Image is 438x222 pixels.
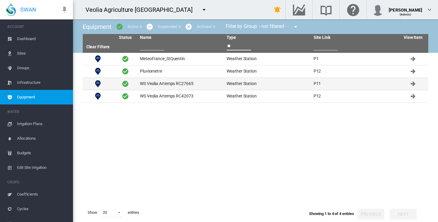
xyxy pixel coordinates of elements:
span: Active [122,55,129,63]
div: Active: 4 [127,24,142,29]
td: Weather Station [224,53,311,65]
td: MeteoFrance_StQuentin [137,53,224,65]
td: Weather Station [224,78,311,90]
button: Click to go to equipment [407,78,419,90]
md-icon: Click to go to equipment [409,55,417,63]
span: Coefficients [17,187,68,202]
th: View Item [398,34,428,41]
div: 20 [103,210,107,215]
span: CROPS [7,177,68,187]
td: Pluviometre [137,65,224,77]
tr: Weather Station WS Veolia Artemps RC42073 Weather Station P12 Click to go to equipment [83,90,428,103]
md-icon: Search the knowledge base [319,6,333,13]
td: P12 [311,90,398,102]
md-icon: icon-minus-circle [146,23,153,30]
span: SWAN [20,6,36,13]
md-icon: icon-cancel [185,23,192,30]
md-icon: icon-menu-down [200,6,208,13]
img: 10.svg [94,93,102,100]
div: [PERSON_NAME] [389,5,422,11]
span: WATER [7,107,68,117]
span: (Admin) [400,13,412,16]
td: Weather Station [83,90,113,102]
button: icon-menu-down [198,4,210,16]
div: Suspended: 0 [158,24,181,29]
img: profile.jpg [372,4,384,16]
tr: Weather Station WS Veolia Artemps RC27665 Weather Station P11 Click to go to equipment [83,78,428,90]
td: P11 [311,78,398,90]
tr: Weather Station MeteoFrance_StQuentin Weather Station P1 Click to go to equipment [83,53,428,65]
md-icon: Click to go to equipment [409,68,417,75]
span: entries [125,207,142,218]
button: Click to go to equipment [407,90,419,102]
td: Weather Station [224,65,311,77]
td: Weather Station [224,90,311,102]
span: Groups [17,61,68,75]
div: Filter by Group: - not filtered - [221,21,304,33]
a: Clear Filters [86,44,110,49]
md-icon: icon-checkbox-marked-circle [116,23,123,30]
tr: Weather Station Pluviometre Weather Station P12 Click to go to equipment [83,65,428,78]
td: P12 [311,65,398,77]
button: icon-cancel [182,21,195,33]
md-icon: Click to go to equipment [409,93,417,100]
md-icon: Go to the Data Hub [292,6,306,13]
span: Active [122,68,129,75]
span: Irrigation Plans [17,117,68,131]
button: Click to go to equipment [407,65,419,77]
button: icon-checkbox-marked-circle [113,21,126,33]
div: Veolia Agriculture [GEOGRAPHIC_DATA] [85,5,198,14]
span: Dashboard [17,32,68,46]
td: WS Veolia Artemps RC42073 [137,90,224,102]
div: Archived: 0 [196,24,215,29]
a: Status [119,35,131,40]
md-icon: Click here for help [346,6,360,13]
img: 10.svg [94,68,102,75]
td: P1 [311,53,398,65]
button: Next [390,209,417,220]
th: Site Link [311,34,398,41]
span: Allocations [17,131,68,146]
a: Type [227,35,236,40]
td: Weather Station [83,65,113,77]
span: Showing 1 to 4 of 4 entries [309,211,354,216]
img: 10.svg [94,80,102,87]
span: Active [122,80,129,87]
button: Previous [357,209,384,220]
td: Weather Station [83,53,113,65]
span: Edit Site Irrigation [17,160,68,175]
button: icon-minus-circle [144,21,156,33]
a: Name [140,35,151,40]
span: Infrastructure [17,75,68,90]
td: Weather Station [83,78,113,90]
span: Show [85,207,100,218]
span: Equipment [83,23,112,30]
img: 10.svg [94,55,102,63]
md-icon: icon-pin [61,6,68,13]
button: icon-bell-ring [271,4,283,16]
span: ACCOUNT [7,22,68,32]
img: SWAN-Landscape-Logo-Colour-drop.png [6,3,16,16]
md-icon: Click to go to equipment [409,80,417,87]
button: Click to go to equipment [407,53,419,65]
td: WS Veolia Artemps RC27665 [137,78,224,90]
span: Equipment [17,90,68,104]
span: Sites [17,46,68,61]
md-icon: icon-menu-down [292,23,299,30]
button: icon-menu-down [290,21,302,33]
span: Budgets [17,146,68,160]
span: Active [122,93,129,100]
span: Cycles [17,202,68,216]
md-icon: icon-bell-ring [274,6,281,13]
md-icon: icon-chevron-down [426,6,433,13]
